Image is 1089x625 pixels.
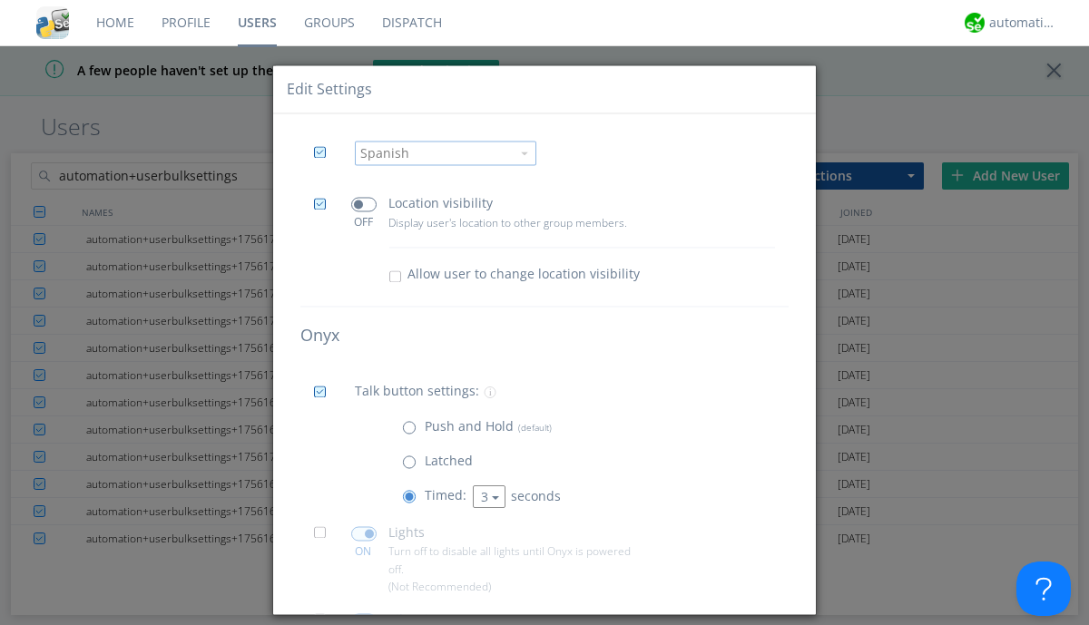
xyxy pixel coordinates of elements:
[407,266,640,284] span: Allow user to change location visibility
[425,486,466,506] p: Timed:
[360,144,510,162] div: Spanish
[388,194,493,214] p: Location visibility
[36,6,69,39] img: cddb5a64eb264b2086981ab96f4c1ba7
[425,451,473,471] p: Latched
[425,416,552,436] p: Push and Hold
[473,486,505,509] button: 3
[388,214,639,231] p: Display user's location to other group members.
[521,151,528,155] img: caret-down-sm.svg
[965,13,985,33] img: d2d01cd9b4174d08988066c6d424eccd
[300,327,789,346] h4: Onyx
[514,421,552,434] span: (default)
[989,14,1057,32] div: automation+atlas
[343,215,384,230] div: OFF
[355,382,479,402] p: Talk button settings:
[511,487,561,504] span: seconds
